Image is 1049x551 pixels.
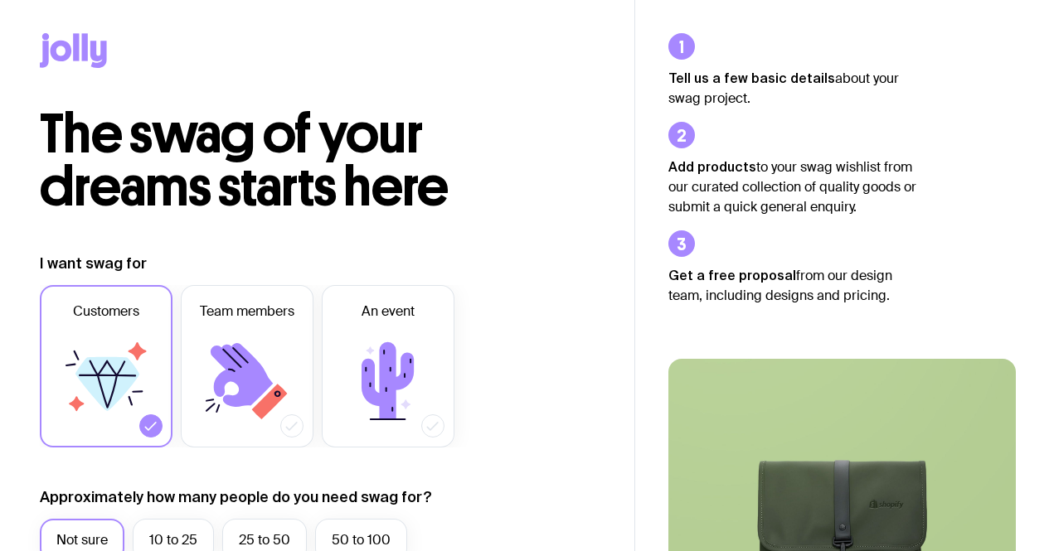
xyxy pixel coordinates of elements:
[668,157,917,217] p: to your swag wishlist from our curated collection of quality goods or submit a quick general enqu...
[668,268,796,283] strong: Get a free proposal
[668,68,917,109] p: about your swag project.
[362,302,415,321] span: An event
[668,265,917,306] p: from our design team, including designs and pricing.
[40,101,449,220] span: The swag of your dreams starts here
[40,254,147,273] label: I want swag for
[668,159,756,174] strong: Add products
[73,302,139,321] span: Customers
[200,302,294,321] span: Team members
[668,70,835,85] strong: Tell us a few basic details
[40,487,432,507] label: Approximately how many people do you need swag for?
